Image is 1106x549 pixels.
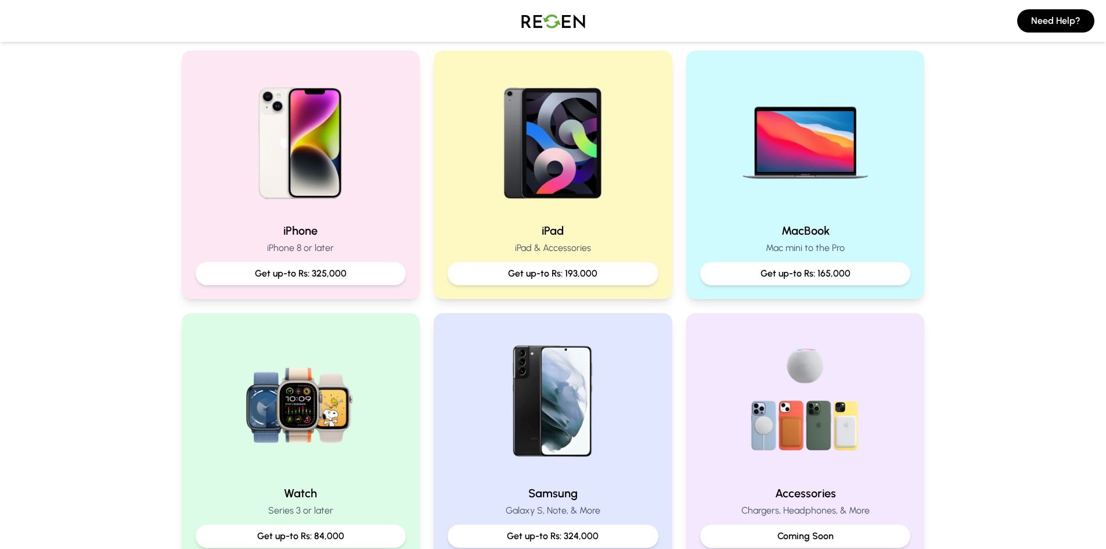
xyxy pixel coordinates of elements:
[205,529,397,543] p: Get up-to Rs: 84,000
[1017,9,1094,33] button: Need Help?
[448,485,658,501] h2: Samsung
[700,485,911,501] h2: Accessories
[478,327,627,476] img: Samsung
[196,241,406,255] p: iPhone 8 or later
[731,64,880,213] img: MacBook
[513,5,594,37] img: Logo
[226,327,375,476] img: Watch
[731,327,880,476] img: Accessories
[196,223,406,239] h2: iPhone
[457,267,649,281] p: Get up-to Rs: 193,000
[205,267,397,281] p: Get up-to Rs: 325,000
[226,64,375,213] img: iPhone
[196,485,406,501] h2: Watch
[448,241,658,255] p: iPad & Accessories
[700,241,911,255] p: Mac mini to the Pro
[457,529,649,543] p: Get up-to Rs: 324,000
[448,504,658,518] p: Galaxy S, Note, & More
[478,64,627,213] img: iPad
[700,504,911,518] p: Chargers, Headphones, & More
[709,529,902,543] p: Coming Soon
[196,504,406,518] p: Series 3 or later
[700,223,911,239] h2: MacBook
[709,267,902,281] p: Get up-to Rs: 165,000
[448,223,658,239] h2: iPad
